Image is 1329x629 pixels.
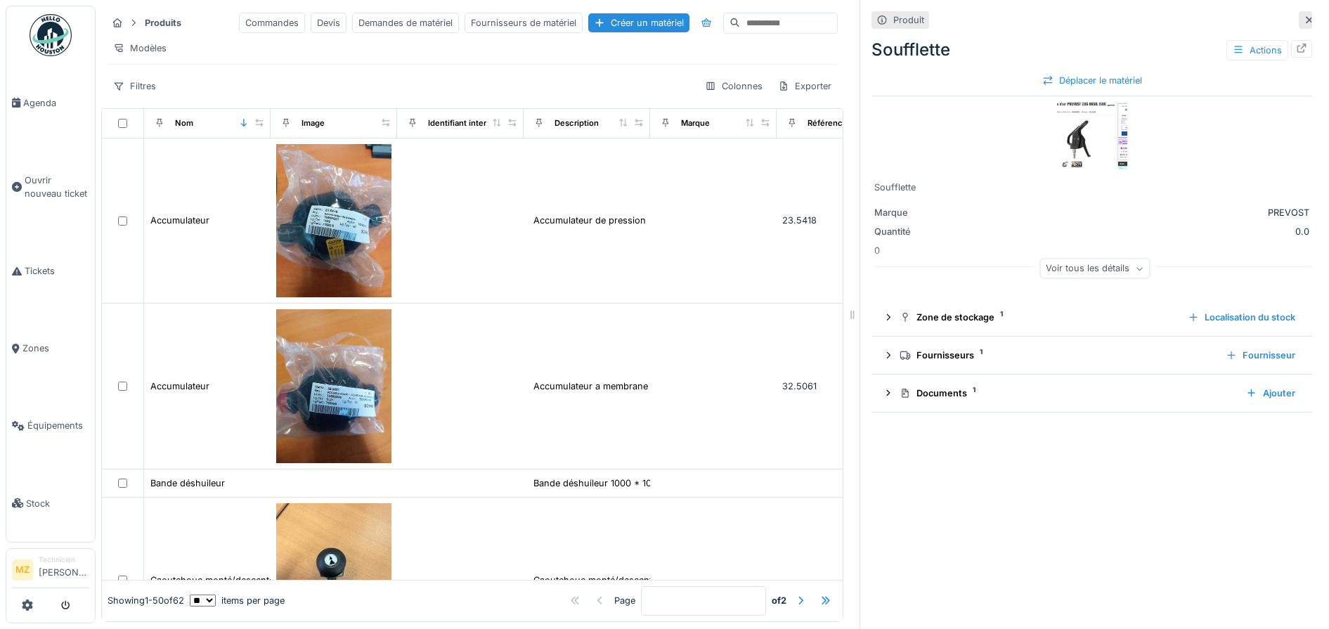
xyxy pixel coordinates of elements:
[1226,40,1288,60] div: Actions
[1182,308,1301,327] div: Localisation du stock
[1057,99,1127,169] img: Soufflette
[6,64,95,141] a: Agenda
[533,476,720,490] div: Bande déshuileur 1000 * 100 pour kitamura
[352,13,459,33] div: Demandes de matériel
[175,117,193,129] div: Nom
[1039,259,1150,279] div: Voir tous les détails
[6,387,95,465] a: Équipements
[150,214,209,227] div: Accumulateur
[1220,346,1301,365] div: Fournisseur
[893,13,924,27] div: Produit
[772,595,786,608] strong: of 2
[27,419,89,432] span: Équipements
[699,76,769,96] div: Colonnes
[874,181,1309,194] div: Soufflette
[1037,71,1148,90] div: Déplacer le matériel
[25,174,89,200] span: Ouvrir nouveau ticket
[239,13,305,33] div: Commandes
[150,573,311,587] div: Caoutchouc monté/descente potence
[782,380,897,393] div: 32.5061
[782,214,897,227] div: 23.5418
[772,76,838,96] div: Exporter
[681,117,710,129] div: Marque
[533,573,694,587] div: Caoutchouc monté/descente potence
[276,144,391,298] img: Accumulateur
[190,595,285,608] div: items per page
[12,555,89,588] a: MZ Technicien[PERSON_NAME]
[25,264,89,278] span: Tickets
[871,96,1312,293] div: 0
[6,233,95,310] a: Tickets
[108,595,184,608] div: Showing 1 - 50 of 62
[877,304,1307,330] summary: Zone de stockage1Localisation du stock
[26,497,89,510] span: Stock
[871,37,1312,63] div: Soufflette
[302,117,325,129] div: Image
[12,559,33,581] li: MZ
[874,206,980,219] div: Marque
[877,380,1307,406] summary: Documents1Ajouter
[900,387,1235,400] div: Documents
[6,465,95,542] a: Stock
[6,141,95,232] a: Ouvrir nouveau ticket
[900,311,1176,324] div: Zone de stockage
[588,13,689,32] div: Créer un matériel
[874,225,980,238] div: Quantité
[985,206,1309,219] div: PREVOST
[150,476,225,490] div: Bande déshuileur
[150,380,209,393] div: Accumulateur
[900,349,1214,362] div: Fournisseurs
[533,214,646,227] div: Accumulateur de pression
[428,117,496,129] div: Identifiant interne
[311,13,346,33] div: Devis
[23,96,89,110] span: Agenda
[614,595,635,608] div: Page
[1240,384,1301,403] div: Ajouter
[107,38,173,58] div: Modèles
[465,13,583,33] div: Fournisseurs de matériel
[877,342,1307,368] summary: Fournisseurs1Fournisseur
[30,14,72,56] img: Badge_color-CXgf-gQk.svg
[533,380,732,393] div: Accumulateur a membrane 0531601551 PO=75
[555,117,599,129] div: Description
[107,76,162,96] div: Filtres
[22,342,89,355] span: Zones
[985,225,1309,238] div: 0.0
[6,310,95,387] a: Zones
[39,555,89,565] div: Technicien
[39,555,89,585] li: [PERSON_NAME]
[808,117,900,129] div: Référence constructeur
[139,16,187,30] strong: Produits
[276,309,391,463] img: Accumulateur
